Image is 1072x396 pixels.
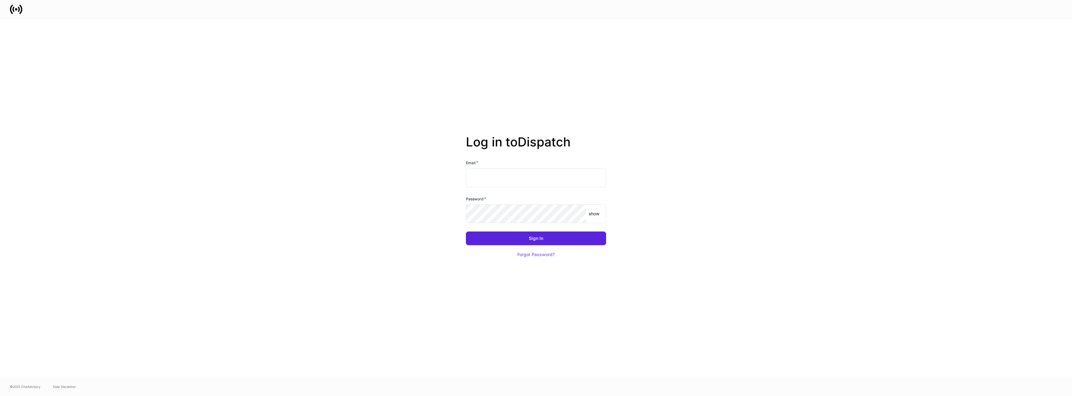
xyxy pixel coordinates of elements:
h2: Log in to Dispatch [466,135,606,160]
p: show [589,211,599,217]
div: Sign In [529,236,543,241]
a: Data Disclaimer [53,384,76,389]
span: © 2025 OneAdvisory [10,384,41,389]
button: Sign In [466,231,606,245]
div: Forgot Password? [517,252,555,257]
button: Forgot Password? [510,248,562,261]
h6: Password [466,196,486,202]
h6: Email [466,160,478,166]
